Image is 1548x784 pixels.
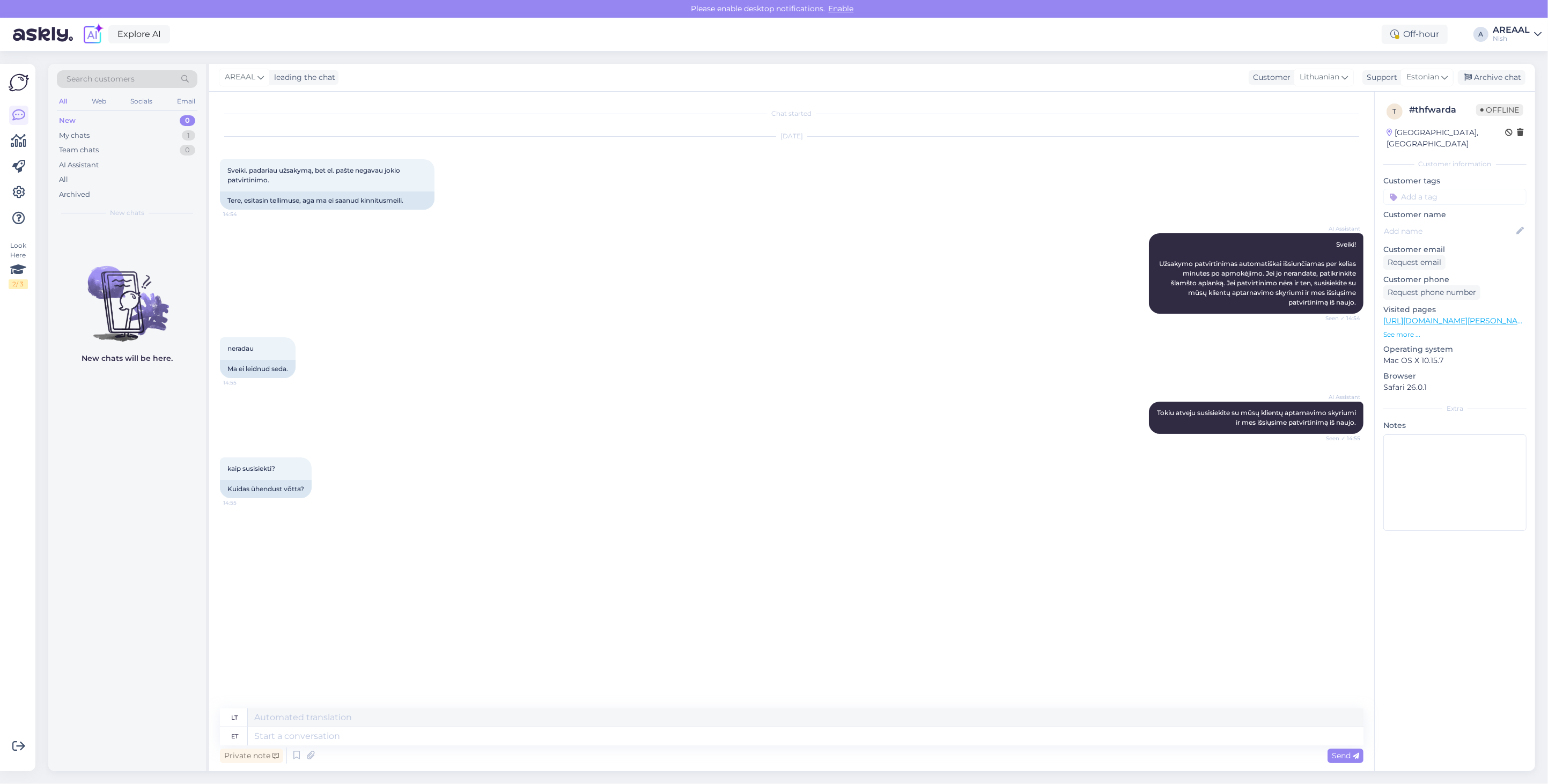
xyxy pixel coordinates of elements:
[59,189,90,200] div: Archived
[1383,330,1527,339] p: See more ...
[1476,104,1523,116] span: Offline
[1383,209,1527,220] p: Customer name
[1300,71,1339,83] span: Lithuanian
[1249,72,1291,83] div: Customer
[57,94,69,108] div: All
[1387,127,1505,150] div: [GEOGRAPHIC_DATA], [GEOGRAPHIC_DATA]
[48,247,206,343] img: No chats
[59,145,99,156] div: Team chats
[1383,344,1527,355] p: Operating system
[220,480,312,498] div: Kuidas ühendust võtta?
[220,131,1363,141] div: [DATE]
[9,72,29,93] img: Askly Logo
[110,208,144,218] span: New chats
[182,130,195,141] div: 1
[225,71,255,83] span: AREAAL
[1383,420,1527,431] p: Notes
[59,160,99,171] div: AI Assistant
[1458,70,1525,85] div: Archive chat
[223,379,263,387] span: 14:55
[1157,409,1358,426] span: Tokiu atveju susisiekite su mūsų klientų aptarnavimo skyriumi ir mes išsiųsime patvirtinimą iš na...
[1383,371,1527,382] p: Browser
[825,4,857,13] span: Enable
[1383,382,1527,393] p: Safari 26.0.1
[1383,255,1446,270] div: Request email
[128,94,154,108] div: Socials
[9,241,28,289] div: Look Here
[227,166,402,184] span: Sveiki. padariau užsakymą, bet el. pašte negavau jokio patvirtinimo.
[180,145,195,156] div: 0
[232,708,238,727] div: lt
[1493,26,1530,34] div: AREAAL
[1473,27,1488,42] div: A
[82,353,173,364] p: New chats will be here.
[231,727,238,745] div: et
[1362,72,1397,83] div: Support
[270,72,335,83] div: leading the chat
[1383,404,1527,413] div: Extra
[9,279,28,289] div: 2 / 3
[1493,34,1530,43] div: Nish
[1383,244,1527,255] p: Customer email
[108,25,170,43] a: Explore AI
[1383,285,1480,300] div: Request phone number
[220,191,434,210] div: Tere, esitasin tellimuse, aga ma ei saanud kinnitusmeili.
[1320,434,1360,442] span: Seen ✓ 14:55
[220,749,283,763] div: Private note
[220,360,296,378] div: Ma ei leidnud seda.
[1383,189,1527,205] input: Add a tag
[1409,103,1476,116] div: # thfwarda
[1383,175,1527,187] p: Customer tags
[1406,71,1439,83] span: Estonian
[67,73,135,85] span: Search customers
[223,499,263,507] span: 14:55
[1382,25,1448,44] div: Off-hour
[1383,274,1527,285] p: Customer phone
[1493,26,1542,43] a: AREAALNish
[1393,107,1397,115] span: t
[1159,240,1358,306] span: Sveiki! Užsakymo patvirtinimas automatiškai išsiunčiamas per kelias minutes po apmokėjimo. Jei jo...
[1320,225,1360,233] span: AI Assistant
[1320,393,1360,401] span: AI Assistant
[1383,304,1527,315] p: Visited pages
[59,130,90,141] div: My chats
[82,23,104,46] img: explore-ai
[90,94,108,108] div: Web
[1383,355,1527,366] p: Mac OS X 10.15.7
[59,174,68,185] div: All
[1383,159,1527,169] div: Customer information
[1320,314,1360,322] span: Seen ✓ 14:54
[220,109,1363,119] div: Chat started
[1332,751,1359,760] span: Send
[180,115,195,126] div: 0
[227,464,275,472] span: kaip susisiekti?
[59,115,76,126] div: New
[1384,225,1514,237] input: Add name
[223,210,263,218] span: 14:54
[175,94,197,108] div: Email
[227,344,254,352] span: neradau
